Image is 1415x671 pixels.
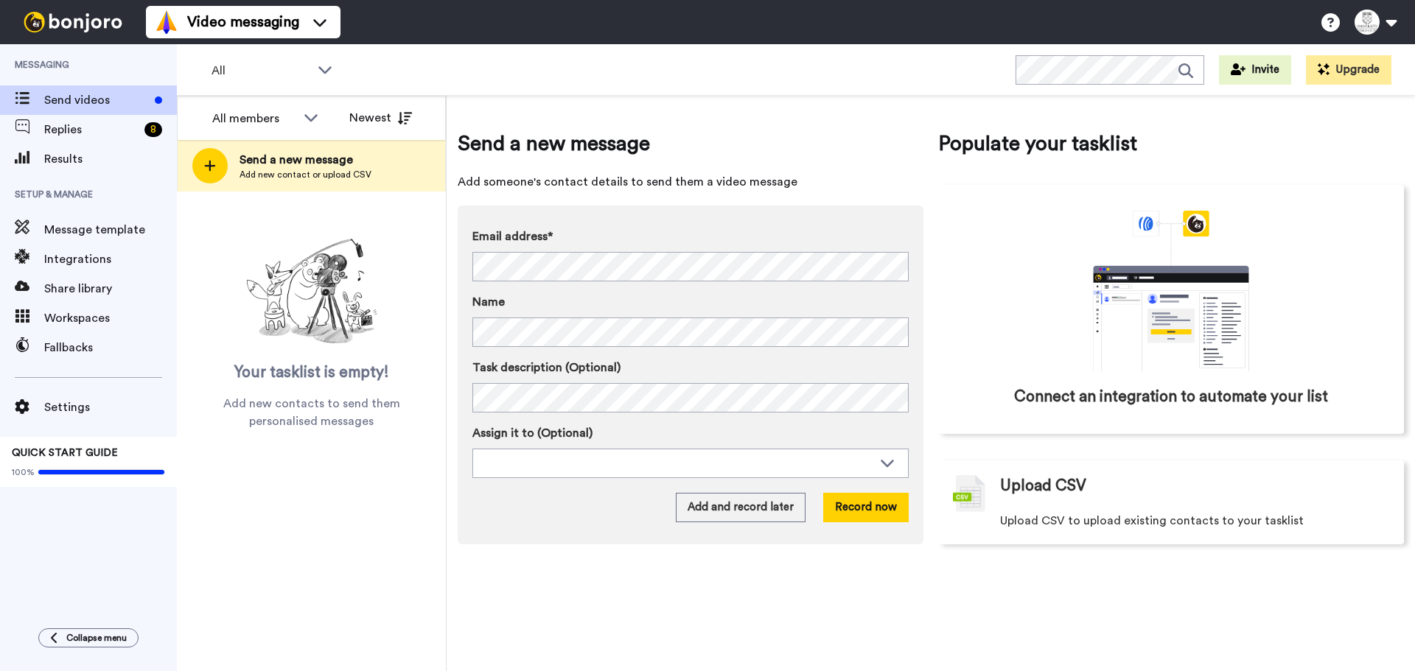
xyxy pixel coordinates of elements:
[1306,55,1391,85] button: Upgrade
[44,280,177,298] span: Share library
[1219,55,1291,85] button: Invite
[953,475,985,512] img: csv-grey.png
[155,10,178,34] img: vm-color.svg
[66,632,127,644] span: Collapse menu
[1014,386,1328,408] span: Connect an integration to automate your list
[44,398,177,416] span: Settings
[1061,211,1282,371] div: animation
[676,493,806,522] button: Add and record later
[44,91,149,109] span: Send videos
[240,151,371,169] span: Send a new message
[1000,512,1304,530] span: Upload CSV to upload existing contacts to your tasklist
[823,493,909,522] button: Record now
[144,122,162,137] div: 8
[458,173,923,191] span: Add someone's contact details to send them a video message
[199,395,424,430] span: Add new contacts to send them personalised messages
[187,12,299,32] span: Video messaging
[472,424,909,442] label: Assign it to (Optional)
[212,110,296,127] div: All members
[1000,475,1086,497] span: Upload CSV
[44,221,177,239] span: Message template
[458,129,923,158] span: Send a new message
[338,103,423,133] button: Newest
[938,129,1404,158] span: Populate your tasklist
[212,62,310,80] span: All
[472,228,909,245] label: Email address*
[44,121,139,138] span: Replies
[38,628,139,647] button: Collapse menu
[18,12,128,32] img: bj-logo-header-white.svg
[44,339,177,356] span: Fallbacks
[12,466,35,478] span: 100%
[44,309,177,327] span: Workspaces
[472,293,505,311] span: Name
[240,169,371,180] span: Add new contact or upload CSV
[472,359,909,376] label: Task description (Optional)
[238,233,385,351] img: ready-set-action.png
[234,362,389,384] span: Your tasklist is empty!
[12,448,118,458] span: QUICK START GUIDE
[44,250,177,268] span: Integrations
[44,150,177,168] span: Results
